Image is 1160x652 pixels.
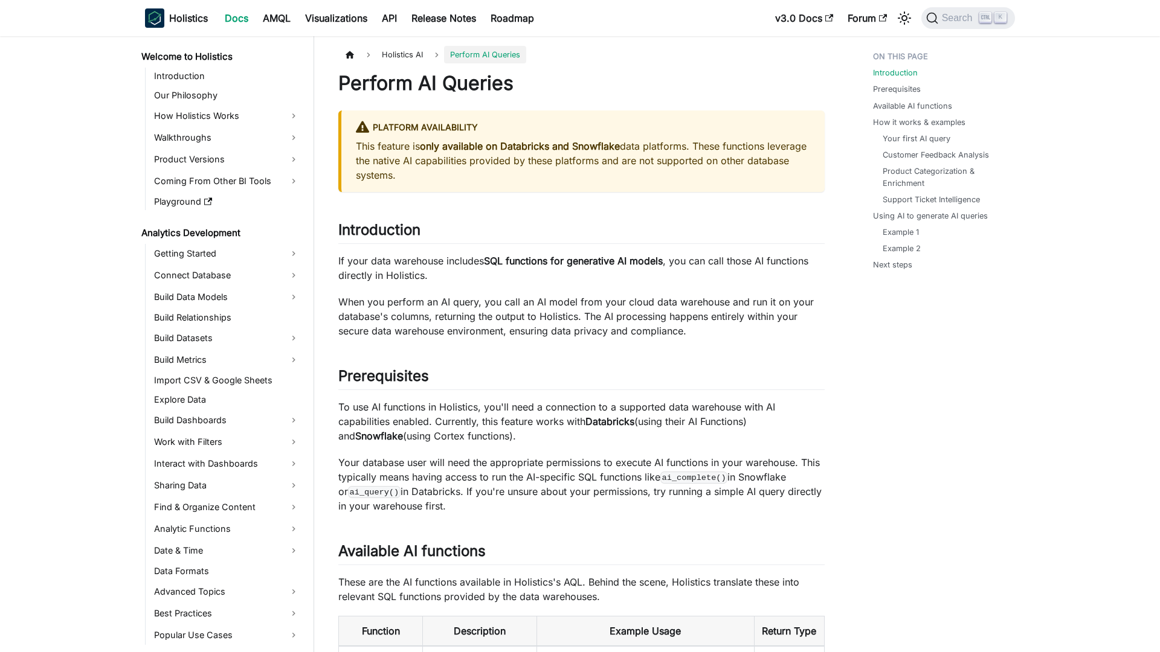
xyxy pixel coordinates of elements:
a: Build Dashboards [150,411,303,430]
a: Product Categorization & Enrichment [883,165,1003,188]
a: Interact with Dashboards [150,454,303,473]
a: Visualizations [298,8,375,28]
a: Introduction [873,67,918,78]
div: Platform Availability [356,120,810,136]
nav: Docs sidebar [133,36,314,652]
a: Build Data Models [150,287,303,307]
a: Advanced Topics [150,582,303,601]
a: Release Notes [404,8,483,28]
a: Best Practices [150,604,303,623]
th: Example Usage [536,616,754,647]
a: Build Datasets [150,328,303,348]
nav: Breadcrumbs [338,46,825,63]
strong: Databricks [585,415,634,427]
a: Analytics Development [138,225,303,241]
span: Perform AI Queries [444,46,526,63]
a: HolisticsHolistics [145,8,208,28]
b: Holistics [169,11,208,25]
a: Prerequisites [873,83,921,95]
a: Data Formats [150,563,303,580]
a: AMQL [256,8,298,28]
code: ai_query() [348,486,401,498]
a: Home page [338,46,361,63]
button: Switch between dark and light mode (currently light mode) [895,8,914,28]
button: Search (Ctrl+K) [921,7,1015,29]
a: Coming From Other BI Tools [150,171,303,191]
a: Using AI to generate AI queries [873,210,988,222]
th: Function [339,616,423,647]
a: Popular Use Cases [150,625,303,645]
a: Roadmap [483,8,541,28]
code: ai_complete() [660,471,727,484]
a: Playground [150,193,303,210]
a: Your first AI query [883,133,950,144]
h2: Introduction [338,221,825,244]
a: Connect Database [150,266,303,285]
a: Explore Data [150,391,303,408]
a: Walkthroughs [150,128,303,147]
span: Search [938,13,980,24]
a: Analytic Functions [150,519,303,539]
th: Description [423,616,537,647]
strong: SQL functions for generative AI models [484,255,663,267]
p: To use AI functions in Holistics, you'll need a connection to a supported data warehouse with AI ... [338,400,825,443]
a: API [375,8,404,28]
th: Return Type [754,616,824,647]
a: Available AI functions [873,100,952,112]
kbd: K [994,12,1007,23]
p: These are the AI functions available in Holistics's AQL. Behind the scene, Holistics translate th... [338,575,825,604]
h2: Prerequisites [338,367,825,390]
strong: Snowflake [355,430,403,442]
a: How Holistics Works [150,106,303,126]
span: Holistics AI [376,46,429,63]
img: Holistics [145,8,164,28]
a: Introduction [150,68,303,85]
strong: only available on Databricks and Snowflake [420,140,620,152]
a: Work with Filters [150,432,303,452]
p: If your data warehouse includes , you can call those AI functions directly in Holistics. [338,254,825,283]
a: Build Relationships [150,309,303,326]
h2: Available AI functions [338,542,825,565]
a: Forum [840,8,894,28]
a: Sharing Data [150,476,303,495]
a: Build Metrics [150,350,303,369]
a: Product Versions [150,150,303,169]
p: When you perform an AI query, you call an AI model from your cloud data warehouse and run it on y... [338,295,825,338]
a: Date & Time [150,541,303,560]
a: Import CSV & Google Sheets [150,372,303,389]
a: Docs [217,8,256,28]
a: Our Philosophy [150,87,303,104]
a: How it works & examples [873,117,965,128]
h1: Perform AI Queries [338,71,825,95]
a: Customer Feedback Analysis [883,149,989,161]
a: Getting Started [150,244,303,263]
p: This feature is data platforms. These functions leverage the native AI capabilities provided by t... [356,139,810,182]
a: v3.0 Docs [768,8,840,28]
p: Your database user will need the appropriate permissions to execute AI functions in your warehous... [338,455,825,513]
a: Example 1 [883,226,919,238]
a: Find & Organize Content [150,497,303,517]
a: Welcome to Holistics [138,48,303,65]
a: Support Ticket Intelligence [883,194,980,205]
a: Example 2 [883,243,921,254]
a: Next steps [873,259,912,270]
